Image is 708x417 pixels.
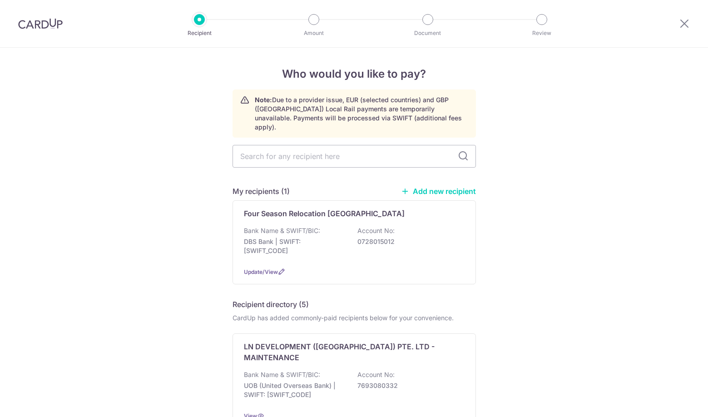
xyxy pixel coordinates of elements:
[233,66,476,82] h4: Who would you like to pay?
[401,187,476,196] a: Add new recipient
[244,268,278,275] a: Update/View
[508,29,575,38] p: Review
[280,29,347,38] p: Amount
[233,186,290,197] h5: My recipients (1)
[394,29,461,38] p: Document
[166,29,233,38] p: Recipient
[255,96,272,104] strong: Note:
[357,370,395,379] p: Account No:
[244,370,320,379] p: Bank Name & SWIFT/BIC:
[18,18,63,29] img: CardUp
[244,226,320,235] p: Bank Name & SWIFT/BIC:
[357,381,459,390] p: 7693080332
[357,237,459,246] p: 0728015012
[244,341,454,363] p: LN DEVELOPMENT ([GEOGRAPHIC_DATA]) PTE. LTD - MAINTENANCE
[244,237,346,255] p: DBS Bank | SWIFT: [SWIFT_CODE]
[233,299,309,310] h5: Recipient directory (5)
[357,226,395,235] p: Account No:
[244,381,346,399] p: UOB (United Overseas Bank) | SWIFT: [SWIFT_CODE]
[233,313,476,323] div: CardUp has added commonly-paid recipients below for your convenience.
[255,95,468,132] p: Due to a provider issue, EUR (selected countries) and GBP ([GEOGRAPHIC_DATA]) Local Rail payments...
[244,208,405,219] p: Four Season Relocation [GEOGRAPHIC_DATA]
[233,145,476,168] input: Search for any recipient here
